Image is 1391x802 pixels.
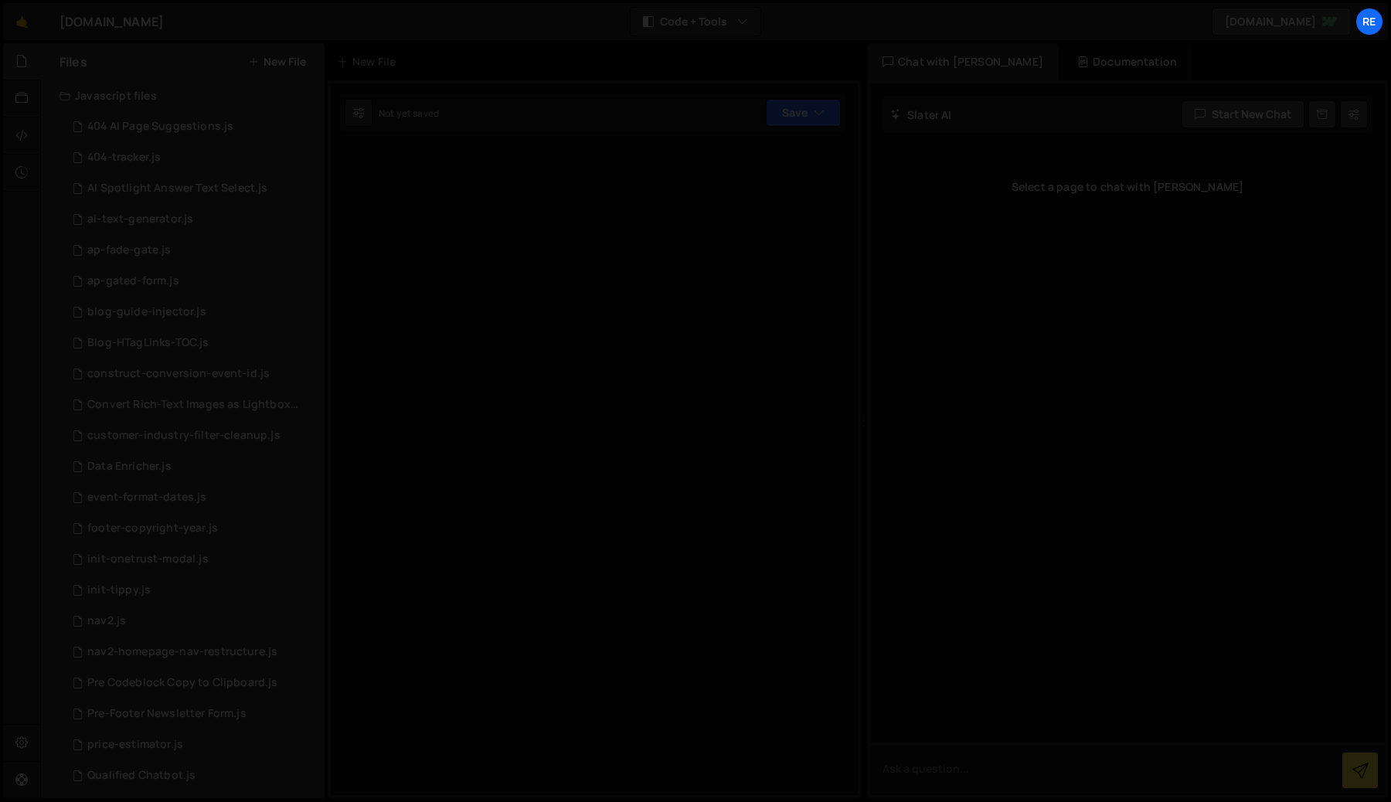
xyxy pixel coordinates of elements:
div: 10151/34934.js [60,111,325,142]
button: Start new chat [1182,100,1304,128]
h2: Slater AI [890,107,952,122]
div: New File [337,54,402,70]
div: Convert Rich-Text Images as Lightbox.js [87,398,301,412]
div: blog-guide-injector.js [87,305,206,319]
div: Not yet saved [379,107,439,120]
div: footer-copyright-year.js [87,522,218,535]
div: Pre Codeblock Copy to Clipboard.js [87,676,277,690]
div: Javascript files [41,80,325,111]
div: Pre-Footer Newsletter Form.js [87,707,247,721]
div: 10151/33673.js [60,173,325,204]
div: 10151/31574.js [60,451,325,482]
div: Data Enricher.js [87,460,172,474]
div: nav2.js [87,614,126,628]
a: Re [1355,8,1383,36]
div: [DOMAIN_NAME] [60,12,164,31]
div: 10151/38154.js [60,544,325,575]
div: Chat with [PERSON_NAME] [867,43,1059,80]
div: 10151/30245.js [60,482,325,513]
div: 10151/23089.js [60,575,325,606]
div: 10151/23217.js [60,389,330,420]
div: ap-gated-form.js [87,274,179,288]
div: 404-tracker.js [87,151,161,165]
div: 10151/22845.js [60,606,325,637]
div: 10151/26909.js [60,668,325,698]
div: customer-industry-filter-cleanup.js [87,429,281,443]
div: price-estimator.js [87,738,183,752]
div: 10151/34164.js [60,760,325,791]
div: 10151/22826.js [60,359,325,389]
div: 10151/27730.js [60,698,325,729]
div: event-format-dates.js [87,491,206,505]
div: 10151/25346.js [60,204,325,235]
div: Blog-HTagLinks-TOC.js [87,336,209,350]
div: 10151/26316.js [60,235,325,266]
button: New File [248,56,306,68]
h2: Files [60,53,87,70]
a: [DOMAIN_NAME] [1212,8,1351,36]
div: 10151/23752.js [60,142,325,173]
button: Save [766,99,841,127]
div: 10151/27600.js [60,328,325,359]
div: Qualified Chatbot.js [87,769,196,783]
div: AI Spotlight Answer Text Select.js [87,182,267,195]
div: Documentation [1062,43,1192,80]
div: init-onetrust-modal.js [87,552,209,566]
div: 10151/24035.js [60,266,325,297]
div: 10151/23090.js [60,729,325,760]
div: nav2-homepage-nav-restructure.js [87,645,277,659]
div: 10151/23552.js [60,637,325,668]
div: ap-fade-gate.js [87,243,171,257]
div: 404 AI Page Suggestions.js [87,120,233,134]
div: 10151/23596.js [60,513,325,544]
div: construct-conversion-event-id.js [87,367,270,381]
div: ai-text-generator.js [87,212,193,226]
a: 🤙 [3,3,41,40]
div: init-tippy.js [87,583,151,597]
: 10151/23595.js [60,297,325,328]
button: Code + Tools [631,8,760,36]
div: 10151/23981.js [60,420,325,451]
